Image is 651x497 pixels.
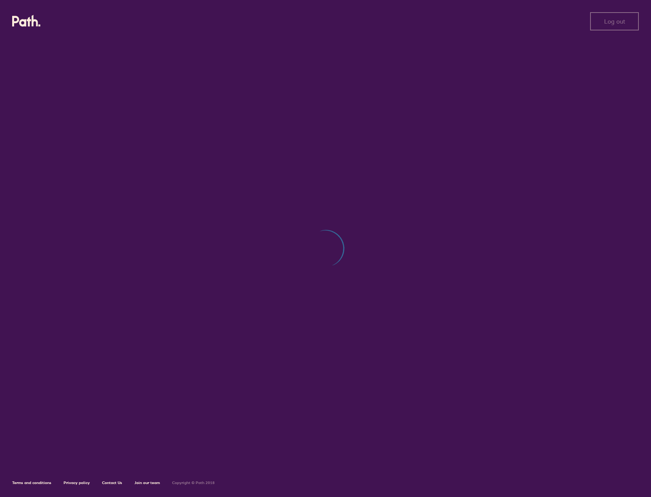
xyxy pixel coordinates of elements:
[134,480,160,485] a: Join our team
[102,480,122,485] a: Contact Us
[64,480,90,485] a: Privacy policy
[12,480,51,485] a: Terms and conditions
[604,18,625,25] span: Log out
[172,481,215,485] h6: Copyright © Path 2018
[590,12,639,30] button: Log out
